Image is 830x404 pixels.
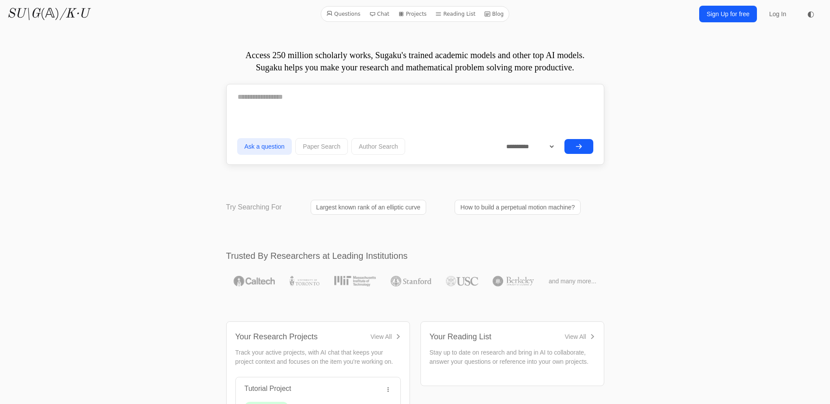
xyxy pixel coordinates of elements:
div: View All [371,332,392,341]
img: Stanford [391,276,431,286]
a: Tutorial Project [245,385,291,392]
span: ◐ [807,10,814,18]
i: SU\G [7,7,40,21]
p: Track your active projects, with AI chat that keeps your project context and focuses on the item ... [235,348,401,366]
img: MIT [334,276,376,286]
div: Your Reading List [430,331,491,343]
a: How to build a perpetual motion machine? [455,200,581,215]
div: View All [565,332,586,341]
a: Reading List [432,8,479,20]
i: /K·U [60,7,89,21]
a: View All [371,332,401,341]
p: Try Searching For [226,202,282,212]
a: Blog [481,8,508,20]
a: Largest known rank of an elliptic curve [311,200,426,215]
button: Paper Search [295,138,348,155]
a: View All [565,332,595,341]
img: University of Toronto [290,276,319,286]
button: ◐ [802,5,819,23]
div: Your Research Projects [235,331,318,343]
a: Projects [395,8,430,20]
a: Chat [366,8,393,20]
img: Caltech [234,276,275,286]
a: SU\G(𝔸)/K·U [7,6,89,22]
a: Log In [764,6,791,22]
span: and many more... [549,277,596,286]
button: Ask a question [237,138,292,155]
img: USC [446,276,478,286]
button: Author Search [351,138,406,155]
p: Access 250 million scholarly works, Sugaku's trained academic models and other top AI models. Sug... [226,49,604,73]
a: Questions [323,8,364,20]
h2: Trusted By Researchers at Leading Institutions [226,250,604,262]
a: Sign Up for free [699,6,757,22]
p: Stay up to date on research and bring in AI to collaborate, answer your questions or reference in... [430,348,595,366]
img: UC Berkeley [493,276,534,286]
